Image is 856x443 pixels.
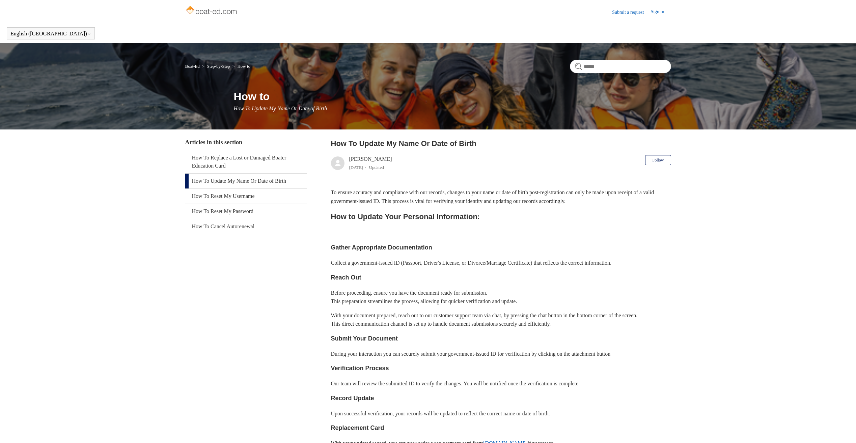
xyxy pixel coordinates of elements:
[234,88,671,105] h1: How to
[234,106,327,111] span: How To Update My Name Or Date of Birth
[331,243,671,253] h3: Gather Appropriate Documentation
[10,31,91,37] button: English ([GEOGRAPHIC_DATA])
[331,409,671,418] p: Upon successful verification, your records will be updated to reflect the correct name or date of...
[237,64,250,69] a: How to
[231,64,250,69] li: How to
[331,363,671,373] h3: Verification Process
[570,60,671,73] input: Search
[185,174,307,188] a: How To Update My Name Or Date of Birth
[185,4,239,18] img: Boat-Ed Help Center home page
[185,189,307,204] a: How To Reset My Username
[331,259,671,267] p: Collect a government-issued ID (Passport, Driver's License, or Divorce/Marriage Certificate) that...
[185,219,307,234] a: How To Cancel Autorenewal
[331,350,671,358] p: During your interaction you can securely submit your government-issued ID for verification by cli...
[331,379,671,388] p: Our team will review the submitted ID to verify the changes. You will be notified once the verifi...
[331,334,671,344] h3: Submit Your Document
[331,188,671,205] p: To ensure accuracy and compliance with our records, changes to your name or date of birth post-re...
[331,393,671,403] h3: Record Update
[201,64,231,69] li: Step-by-Step
[349,155,392,171] div: [PERSON_NAME]
[349,165,363,170] time: 04/08/2025, 12:33
[331,273,671,283] h3: Reach Out
[185,204,307,219] a: How To Reset My Password
[331,289,671,306] p: Before proceeding, ensure you have the document ready for submission. This preparation streamline...
[331,311,671,328] p: With your document prepared, reach out to our customer support team via chat, by pressing the cha...
[369,165,384,170] li: Updated
[185,64,201,69] li: Boat-Ed
[331,138,671,149] h2: How To Update My Name Or Date of Birth
[207,64,230,69] a: Step-by-Step
[185,150,307,173] a: How To Replace a Lost or Damaged Boater Education Card
[645,155,671,165] button: Follow Article
[185,139,242,146] span: Articles in this section
[651,8,671,16] a: Sign in
[612,9,651,16] a: Submit a request
[331,423,671,433] h3: Replacement Card
[185,64,200,69] a: Boat-Ed
[331,211,671,223] h2: How to Update Your Personal Information:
